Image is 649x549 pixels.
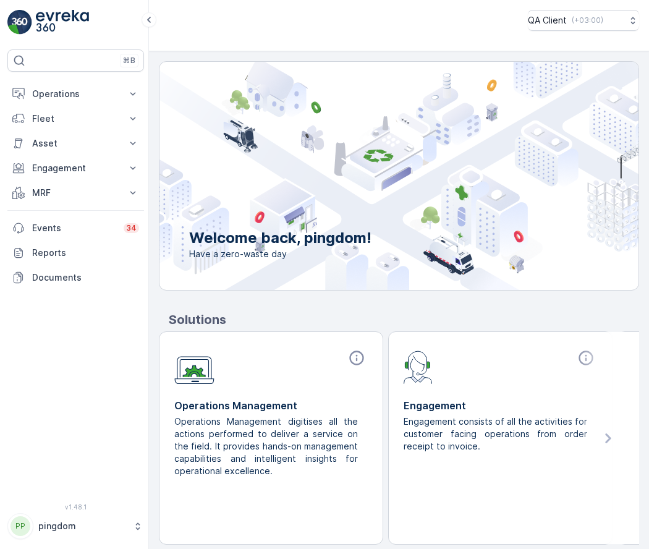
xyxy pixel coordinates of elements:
[32,137,119,150] p: Asset
[32,162,119,174] p: Engagement
[7,216,144,240] a: Events34
[7,265,144,290] a: Documents
[7,82,144,106] button: Operations
[7,240,144,265] a: Reports
[7,106,144,131] button: Fleet
[7,131,144,156] button: Asset
[32,271,139,284] p: Documents
[169,310,639,329] p: Solutions
[528,10,639,31] button: QA Client(+03:00)
[32,222,116,234] p: Events
[11,516,30,536] div: PP
[189,228,371,248] p: Welcome back, pingdom!
[7,156,144,181] button: Engagement
[174,415,358,477] p: Operations Management digitises all the actions performed to deliver a service on the field. It p...
[36,10,89,35] img: logo_light-DOdMpM7g.png
[38,520,127,532] p: pingdom
[404,349,433,384] img: module-icon
[123,56,135,66] p: ⌘B
[174,349,214,385] img: module-icon
[7,181,144,205] button: MRF
[7,503,144,511] span: v 1.48.1
[7,10,32,35] img: logo
[32,247,139,259] p: Reports
[126,223,137,233] p: 34
[528,14,567,27] p: QA Client
[189,248,371,260] span: Have a zero-waste day
[174,398,368,413] p: Operations Management
[572,15,603,25] p: ( +03:00 )
[404,415,587,453] p: Engagement consists of all the activities for customer facing operations from order receipt to in...
[404,398,597,413] p: Engagement
[32,187,119,199] p: MRF
[104,62,638,290] img: city illustration
[7,513,144,539] button: PPpingdom
[32,88,119,100] p: Operations
[32,113,119,125] p: Fleet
